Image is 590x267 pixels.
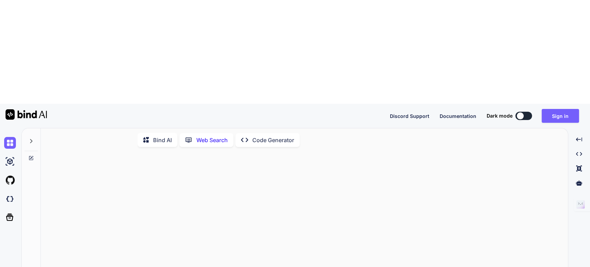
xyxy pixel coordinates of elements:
[487,112,513,119] span: Dark mode
[153,136,172,144] p: Bind AI
[440,112,476,120] button: Documentation
[4,174,16,186] img: githubLight
[6,109,47,120] img: Bind AI
[390,113,429,119] span: Discord Support
[4,193,16,205] img: darkCloudIdeIcon
[440,113,476,119] span: Documentation
[390,112,429,120] button: Discord Support
[196,136,228,144] p: Web Search
[4,156,16,167] img: ai-studio
[252,136,294,144] p: Code Generator
[4,137,16,149] img: chat
[542,109,579,123] button: Sign in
